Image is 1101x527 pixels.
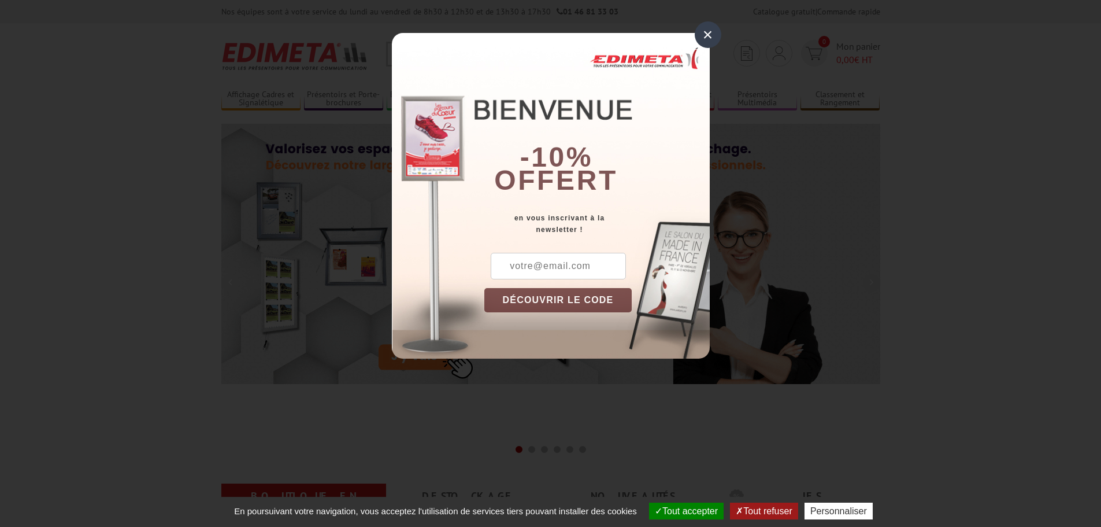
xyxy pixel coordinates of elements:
[649,503,724,519] button: Tout accepter
[494,165,618,196] font: offert
[520,142,593,172] b: -10%
[484,212,710,235] div: en vous inscrivant à la newsletter !
[491,253,626,279] input: votre@email.com
[228,506,643,516] span: En poursuivant votre navigation, vous acceptez l'utilisation de services tiers pouvant installer ...
[695,21,721,48] div: ×
[484,288,632,312] button: DÉCOUVRIR LE CODE
[730,503,798,519] button: Tout refuser
[805,503,873,519] button: Personnaliser (fenêtre modale)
